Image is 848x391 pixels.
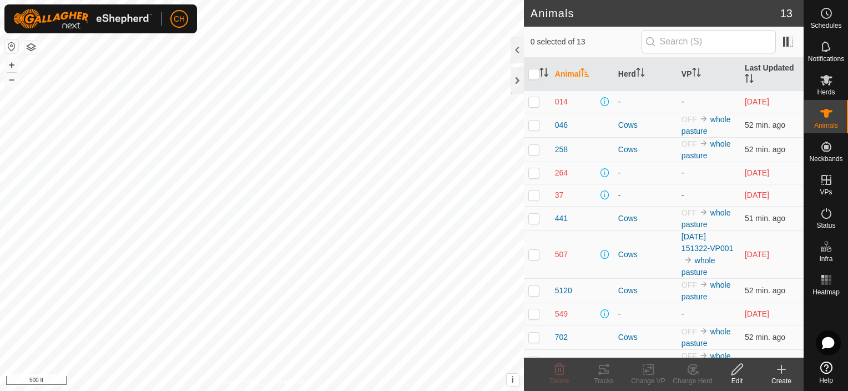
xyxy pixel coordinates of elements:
a: whole pasture [682,115,731,136]
span: 549 [555,308,568,320]
span: OFF [682,139,697,148]
span: Animals [814,122,838,129]
img: to [684,255,693,264]
app-display-virtual-paddock-transition: - [682,168,684,177]
p-sorticon: Activate to sort [692,69,701,78]
img: to [699,327,708,335]
h2: Animals [531,7,780,20]
div: Cows [618,249,673,260]
p-sorticon: Activate to sort [539,69,548,78]
app-display-virtual-paddock-transition: - [682,97,684,106]
div: Change VP [626,376,670,386]
span: 5120 [555,285,572,297]
button: Reset Map [5,40,18,53]
span: Aug 20, 2025, 4:48 PM [745,145,785,154]
a: [DATE] 151322-VP001 [682,232,733,253]
span: 014 [555,96,568,108]
span: Schedules [810,22,841,29]
span: Infra [819,255,832,262]
span: 507 [555,249,568,260]
span: Notifications [808,56,844,62]
span: 046 [555,119,568,131]
div: Cows [618,213,673,224]
th: Animal [551,58,614,91]
span: 0 selected of 13 [531,36,642,48]
span: Aug 20, 2025, 4:48 PM [745,121,785,129]
span: 37 [555,189,564,201]
span: Aug 9, 2025, 9:17 PM [745,168,769,177]
span: Help [819,377,833,384]
div: Cows [618,332,673,343]
img: Gallagher Logo [13,9,152,29]
div: - [618,167,673,179]
span: CH [174,13,185,25]
span: Status [816,222,835,229]
app-display-virtual-paddock-transition: - [682,191,684,199]
span: Aug 18, 2025, 9:02 PM [745,250,769,259]
a: whole pasture [682,139,731,160]
div: - [618,308,673,320]
span: 13 [780,5,793,22]
button: + [5,58,18,72]
img: to [699,351,708,360]
button: Map Layers [24,41,38,54]
img: to [699,280,708,289]
span: Heatmap [812,289,840,295]
span: Neckbands [809,156,842,162]
div: Edit [715,376,759,386]
span: OFF [682,352,697,360]
div: Tracks [582,376,626,386]
span: OFF [682,115,697,124]
p-sorticon: Activate to sort [745,76,754,84]
a: Privacy Policy [218,377,260,387]
a: Contact Us [273,377,306,387]
span: Delete [550,377,569,385]
span: Aug 9, 2025, 9:17 PM [745,309,769,318]
span: i [512,375,514,384]
span: 441 [555,213,568,224]
a: whole pasture [682,280,731,301]
span: OFF [682,280,697,289]
span: Herds [817,89,835,96]
span: OFF [682,208,697,217]
span: Aug 20, 2025, 4:49 PM [745,214,785,223]
th: VP [677,58,740,91]
img: to [699,208,708,217]
span: Aug 20, 2025, 4:48 PM [745,333,785,342]
span: OFF [682,327,697,336]
button: i [507,374,519,386]
th: Herd [614,58,677,91]
span: Aug 20, 2025, 4:48 PM [745,286,785,295]
div: Cows [618,119,673,131]
div: Create [759,376,804,386]
a: Help [804,357,848,388]
span: 758 [555,356,568,368]
div: - [618,189,673,201]
p-sorticon: Activate to sort [636,69,645,78]
a: whole pasture [682,256,715,277]
span: 258 [555,144,568,156]
div: Cows [618,144,673,156]
div: - [618,96,673,108]
span: VPs [820,189,832,195]
span: 702 [555,332,568,343]
app-display-virtual-paddock-transition: - [682,309,684,318]
th: Last Updated [740,58,804,91]
span: Aug 9, 2025, 9:17 PM [745,97,769,106]
button: – [5,73,18,86]
span: 264 [555,167,568,179]
a: whole pasture [682,327,731,348]
a: whole pasture [682,208,731,229]
p-sorticon: Activate to sort [581,69,589,78]
img: to [699,139,708,148]
div: Change Herd [670,376,715,386]
span: Aug 20, 2025, 4:50 PM [745,357,785,366]
input: Search (S) [642,30,776,53]
div: Cows [618,285,673,297]
span: Jul 21, 2025, 8:47 PM [745,191,769,199]
img: to [699,114,708,123]
div: Cows [618,356,673,368]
